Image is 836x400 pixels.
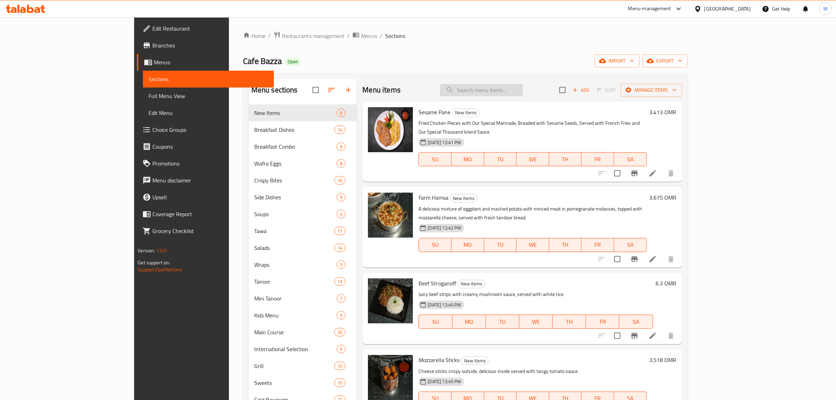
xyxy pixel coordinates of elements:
span: MO [455,317,483,327]
span: Open [285,59,301,65]
span: MO [454,154,481,164]
span: Beef Stroganoff [419,278,456,289]
span: Choice Groups [152,125,268,134]
a: Restaurants management [274,31,344,40]
span: MO [454,240,481,250]
button: export [643,54,688,67]
button: delete [663,251,679,267]
div: items [337,142,345,151]
button: Manage items [621,84,682,97]
span: 8 [337,110,345,116]
button: TH [549,152,582,166]
span: SU [422,154,449,164]
div: items [334,176,345,185]
button: WE [519,315,553,329]
div: Breakfast Combo9 [249,138,357,155]
button: SA [619,315,653,329]
span: New Items [458,280,485,288]
span: TU [489,317,516,327]
span: TU [487,154,514,164]
img: Farm Hamsa [368,193,413,238]
span: 9 [337,312,345,319]
a: Edit menu item [649,331,657,340]
button: FR [581,238,614,252]
div: Wraps [254,260,337,269]
span: Select to update [610,328,625,343]
span: 10 [335,380,345,386]
span: Upsell [152,193,268,201]
div: Mini Tanoor7 [249,290,357,307]
span: New Items [452,109,479,117]
span: Select section [555,83,570,97]
div: New Items8 [249,104,357,121]
a: Support.OpsPlatform [138,265,182,274]
div: Tawa11 [249,222,357,239]
span: 14 [335,127,345,133]
div: items [337,109,345,117]
div: New Items [461,356,489,365]
img: Beef Stroganoff [368,278,413,323]
button: FR [581,152,614,166]
div: items [337,210,345,218]
div: Sweets [254,379,334,387]
input: search [440,84,523,96]
span: New Items [450,194,477,202]
div: Crispy Bites16 [249,172,357,189]
span: Get support on: [138,258,170,267]
span: 20 [335,329,345,336]
div: items [337,311,345,320]
div: items [337,345,345,353]
a: Sections [143,71,274,88]
span: SU [422,317,449,327]
button: SU [419,315,452,329]
h6: 6.3 OMR [656,278,677,288]
div: items [334,362,345,370]
a: Promotions [137,155,274,172]
span: SU [422,240,449,250]
span: FR [589,317,617,327]
span: Sections [385,32,405,40]
div: Soups4 [249,206,357,222]
span: New Items [461,357,488,365]
a: Branches [137,37,274,54]
div: items [334,379,345,387]
span: Select section first [592,85,621,96]
h2: Menu sections [251,85,298,95]
span: [DATE] 12:42 PM [425,225,464,231]
span: Select to update [610,166,625,181]
p: A delicious mixture of eggplant and mashed potato with minced meat in pomegranate molasses, toppe... [419,205,646,222]
span: M [823,5,828,13]
a: Full Menu View [143,88,274,104]
div: items [337,159,345,168]
button: delete [663,165,679,182]
a: Grocery Checklist [137,222,274,239]
a: Edit Restaurant [137,20,274,37]
button: delete [663,327,679,344]
div: Mini Tanoor [254,294,337,303]
span: WE [519,240,546,250]
div: Soups [254,210,337,218]
div: Breakfast Combo [254,142,337,151]
img: Sesame Pane [368,107,413,152]
button: SA [614,152,647,166]
h2: Menu items [362,85,401,95]
span: SA [622,317,650,327]
button: WE [516,152,549,166]
span: FR [584,240,611,250]
div: Kids Menu9 [249,307,357,324]
div: Grill10 [249,357,357,374]
span: Edit Restaurant [152,24,268,33]
button: MO [452,152,484,166]
span: [DATE] 12:41 PM [425,139,464,146]
div: Main Course20 [249,324,357,341]
span: Select all sections [308,83,323,97]
span: Tawa [254,227,334,235]
span: Salads [254,244,334,252]
button: Add section [340,82,357,98]
span: Grill [254,362,334,370]
div: Side Dishes9 [249,189,357,206]
button: Branch-specific-item [626,165,643,182]
button: SU [419,152,452,166]
span: Restaurants management [282,32,344,40]
a: Upsell [137,189,274,206]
